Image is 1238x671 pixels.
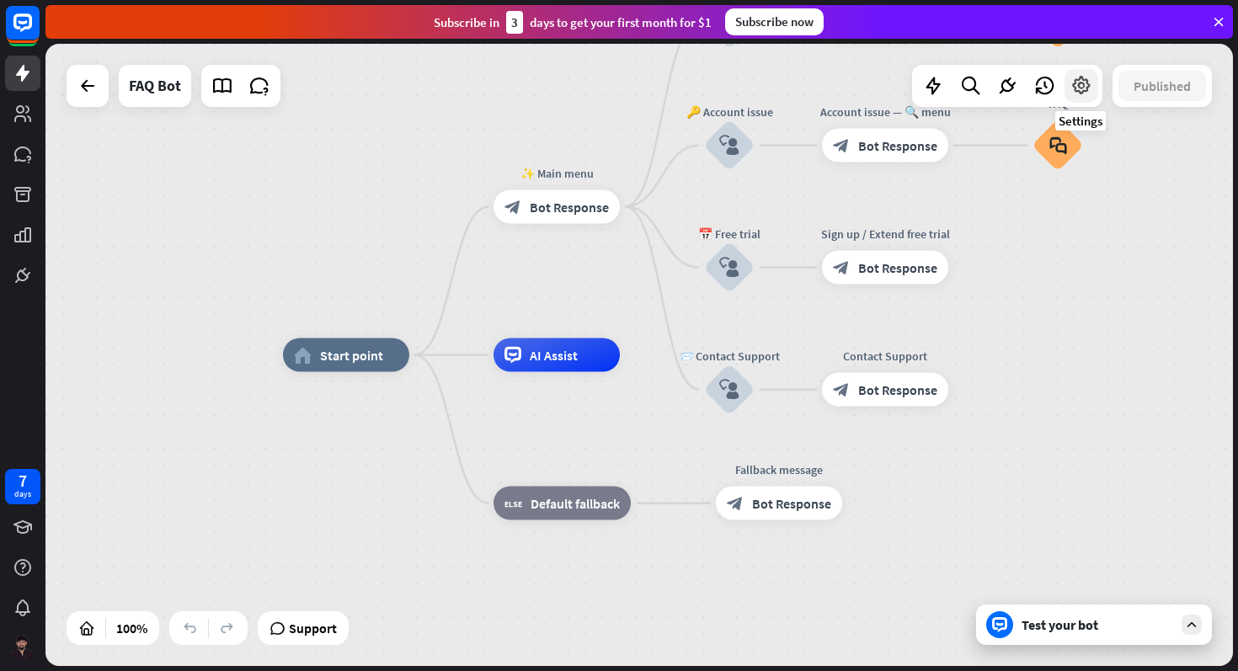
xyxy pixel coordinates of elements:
[1049,136,1067,155] i: block_faq
[530,198,609,215] span: Bot Response
[858,137,937,154] span: Bot Response
[833,259,850,276] i: block_bot_response
[833,137,850,154] i: block_bot_response
[1118,71,1206,101] button: Published
[719,258,739,278] i: block_user_input
[833,381,850,398] i: block_bot_response
[1022,616,1173,633] div: Test your bot
[129,65,181,107] div: FAQ Bot
[679,348,780,365] div: 📨 Contact Support
[13,7,64,57] button: Open LiveChat chat widget
[719,136,739,156] i: block_user_input
[320,347,383,364] span: Start point
[504,495,522,512] i: block_fallback
[809,104,961,120] div: Account issue — 🔍 menu
[289,615,337,642] span: Support
[19,473,27,488] div: 7
[752,495,831,512] span: Bot Response
[725,8,824,35] div: Subscribe now
[727,495,744,512] i: block_bot_response
[703,461,855,478] div: Fallback message
[531,495,620,512] span: Default fallback
[858,259,937,276] span: Bot Response
[5,469,40,504] a: 7 days
[506,11,523,34] div: 3
[504,198,521,215] i: block_bot_response
[679,104,780,120] div: 🔑 Account issue
[481,164,632,181] div: ✨ Main menu
[858,381,937,398] span: Bot Response
[719,380,739,400] i: block_user_input
[434,11,712,34] div: Subscribe in days to get your first month for $1
[530,347,578,364] span: AI Assist
[111,615,152,642] div: 100%
[679,226,780,242] div: 📅 Free trial
[14,488,31,500] div: days
[294,347,312,364] i: home_2
[809,226,961,242] div: Sign up / Extend free trial
[809,348,961,365] div: Contact Support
